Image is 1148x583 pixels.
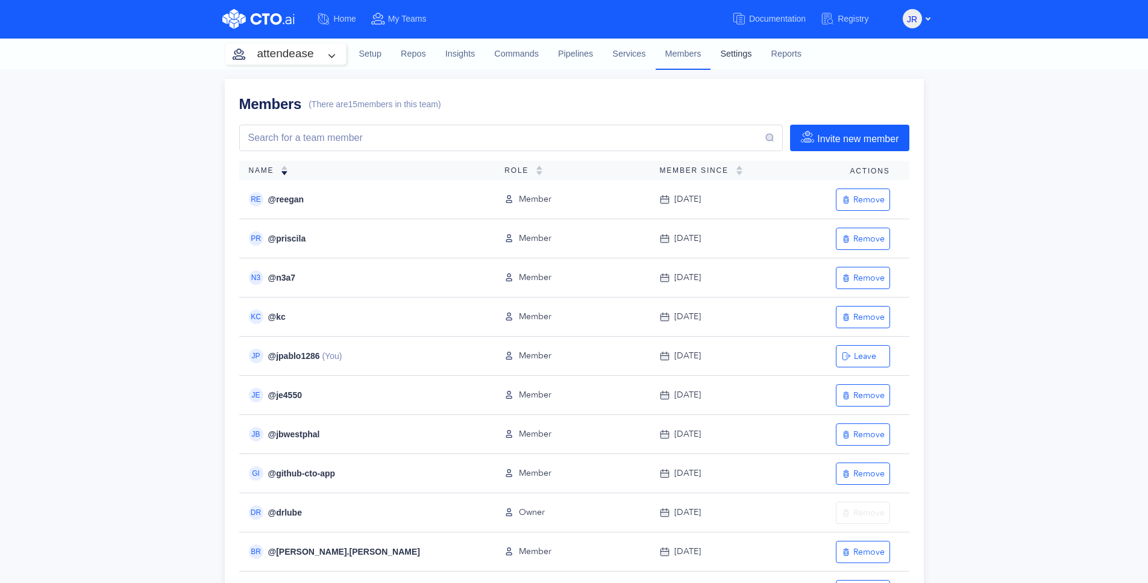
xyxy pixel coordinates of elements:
[786,161,909,180] th: Actions
[251,274,260,281] span: N3
[660,349,777,363] div: [DATE]
[710,38,761,70] a: Settings
[239,544,486,559] div: @ [PERSON_NAME].[PERSON_NAME]
[660,166,736,175] span: Member Since
[841,272,885,284] div: Remove
[841,194,885,205] div: Remove
[660,271,777,284] div: [DATE]
[239,427,486,441] div: @ jbwestphal
[548,38,603,70] a: Pipelines
[388,14,427,23] span: My Teams
[504,467,640,480] div: Member
[281,166,288,175] img: sorting-down.svg
[504,166,536,175] span: Role
[841,507,885,519] div: Remove
[736,166,743,175] img: sorting-empty.svg
[222,9,295,29] img: CTO.ai Logo
[225,43,346,64] button: attendease
[251,196,261,203] span: RE
[251,548,261,555] span: BR
[836,228,890,250] button: Remove
[841,429,885,440] div: Remove
[239,93,302,115] h1: Members
[660,467,777,480] div: [DATE]
[836,541,890,563] button: Remove
[836,502,890,524] button: Remove
[239,349,486,363] div: @ jpablo1286
[239,310,486,324] div: @ kc
[485,38,548,70] a: Commands
[841,468,885,479] div: Remove
[309,99,441,110] span: (There are 15 members in this team)
[660,388,777,402] div: [DATE]
[836,267,890,289] button: Remove
[251,431,260,438] span: JB
[251,509,261,516] span: DR
[660,232,777,245] div: [DATE]
[836,306,890,328] button: Remove
[504,349,640,363] div: Member
[251,313,261,320] span: KC
[504,193,640,206] div: Member
[504,232,640,245] div: Member
[239,270,486,285] div: @ n3a7
[436,38,485,70] a: Insights
[836,345,890,367] button: Leave
[836,463,890,485] button: Remove
[239,192,486,207] div: @ reegan
[239,466,486,481] div: @ github-cto-app
[251,352,260,360] span: JP
[536,166,543,175] img: sorting-empty.svg
[247,131,765,145] input: Search
[749,14,806,23] span: Documentation
[836,423,890,446] button: Remove
[504,310,640,323] div: Member
[249,166,281,175] span: Name
[660,506,777,519] div: [DATE]
[660,310,777,323] div: [DATE]
[660,193,777,206] div: [DATE]
[239,505,486,520] div: @ drlube
[660,428,777,441] div: [DATE]
[841,311,885,323] div: Remove
[761,38,811,70] a: Reports
[350,38,392,70] a: Setup
[790,125,909,151] button: Invite new member
[907,10,917,29] span: JR
[334,14,356,23] span: Home
[836,189,890,211] button: Remove
[239,231,486,246] div: @ priscila
[251,235,261,242] span: PR
[252,470,260,477] span: GI
[504,271,640,284] div: Member
[841,351,885,362] div: Leave
[320,351,342,362] span: (You)
[800,129,815,144] img: invite-member-icon
[391,38,436,70] a: Repos
[838,14,868,23] span: Registry
[841,233,885,245] div: Remove
[903,9,922,28] button: JR
[239,388,486,402] div: @ je4550
[732,8,820,30] a: Documentation
[841,546,885,558] div: Remove
[371,8,441,30] a: My Teams
[836,384,890,407] button: Remove
[504,506,640,519] div: Owner
[504,545,640,558] div: Member
[251,391,260,399] span: JE
[820,8,883,30] a: Registry
[504,428,640,441] div: Member
[603,38,655,70] a: Services
[841,390,885,401] div: Remove
[316,8,371,30] a: Home
[504,388,640,402] div: Member
[656,38,711,69] a: Members
[660,545,777,558] div: [DATE]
